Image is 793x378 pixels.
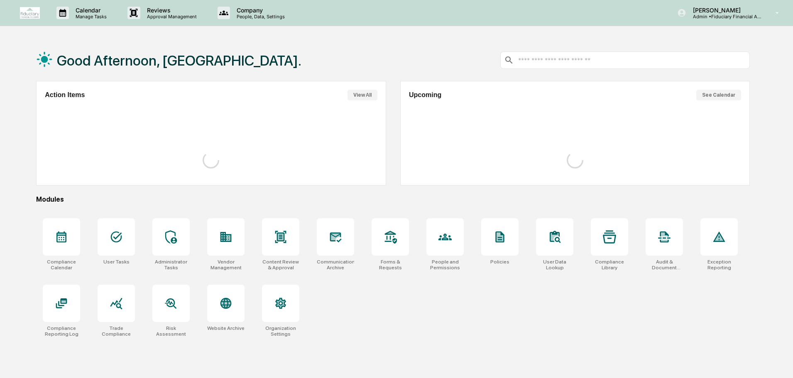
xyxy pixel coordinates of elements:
[686,14,764,20] p: Admin • Fiduciary Financial Advisors
[646,259,683,271] div: Audit & Document Logs
[230,7,289,14] p: Company
[426,259,464,271] div: People and Permissions
[262,259,299,271] div: Content Review & Approval
[43,259,80,271] div: Compliance Calendar
[152,325,190,337] div: Risk Assessment
[700,259,738,271] div: Exception Reporting
[57,52,301,69] h1: Good Afternoon, [GEOGRAPHIC_DATA].
[348,90,377,100] button: View All
[696,90,741,100] button: See Calendar
[591,259,628,271] div: Compliance Library
[207,325,245,331] div: Website Archive
[103,259,130,265] div: User Tasks
[686,7,764,14] p: [PERSON_NAME]
[43,325,80,337] div: Compliance Reporting Log
[536,259,573,271] div: User Data Lookup
[409,91,441,99] h2: Upcoming
[230,14,289,20] p: People, Data, Settings
[36,195,750,203] div: Modules
[98,325,135,337] div: Trade Compliance
[152,259,190,271] div: Administrator Tasks
[262,325,299,337] div: Organization Settings
[69,14,111,20] p: Manage Tasks
[140,7,201,14] p: Reviews
[317,259,354,271] div: Communications Archive
[69,7,111,14] p: Calendar
[45,91,85,99] h2: Action Items
[490,259,509,265] div: Policies
[140,14,201,20] p: Approval Management
[372,259,409,271] div: Forms & Requests
[207,259,245,271] div: Vendor Management
[20,7,40,19] img: logo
